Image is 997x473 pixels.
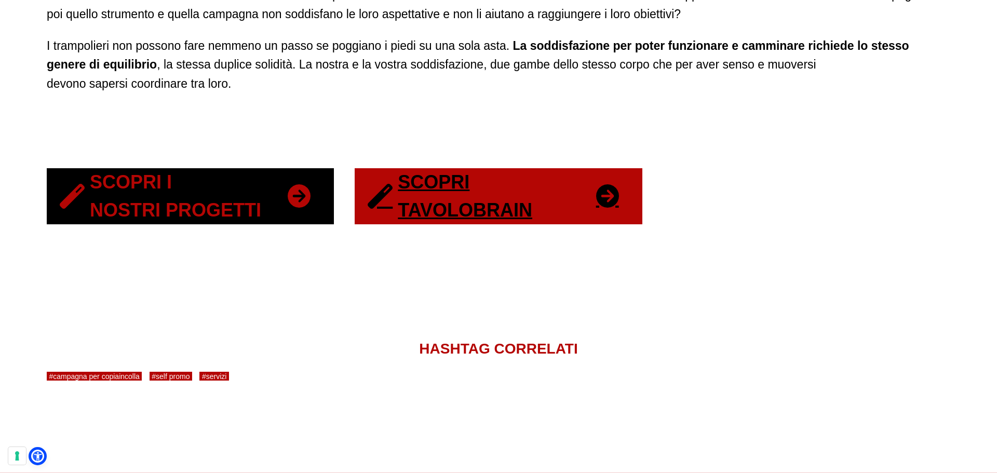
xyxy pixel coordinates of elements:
a: Scopri i nostri progetti [47,168,334,224]
a: Scopri Tavolobrain [355,168,642,224]
a: Open Accessibility Menu [31,450,44,463]
h3: Hashtag correlati [47,339,950,359]
p: I trampolieri non possono fare nemmeno un passo se poggiano i piedi su una sola asta. , la stessa... [47,36,950,93]
button: Le tue preferenze relative al consenso per le tecnologie di tracciamento [8,447,26,465]
a: #self promo [150,372,192,381]
strong: La soddisfazione per poter funzionare e camminare richiede lo stesso genere di equilibrio [47,39,909,72]
a: #servizi [199,372,228,381]
a: #campagna per copiaincolla [47,372,142,381]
